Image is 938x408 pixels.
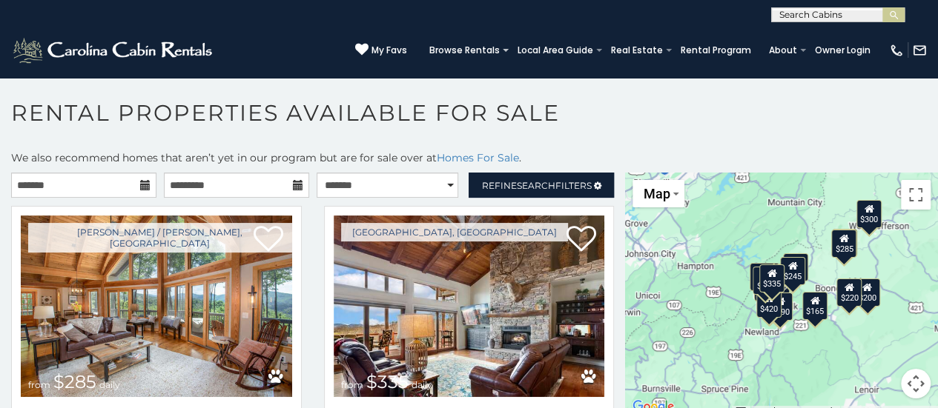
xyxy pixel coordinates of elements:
[437,151,519,164] a: Homes For Sale
[762,40,805,61] a: About
[889,43,904,58] img: phone-regular-white.png
[753,267,779,295] div: $290
[99,379,120,390] span: daily
[832,229,857,257] div: $285
[832,229,857,257] div: $170
[355,43,407,58] a: My Favs
[673,40,759,61] a: Rental Program
[341,223,568,241] a: [GEOGRAPHIC_DATA], [GEOGRAPHIC_DATA]
[643,186,670,201] span: Map
[901,180,931,210] button: Toggle fullscreen view
[768,292,793,320] div: $290
[756,289,782,317] div: $420
[566,224,595,255] a: Add to favorites
[807,40,878,61] a: Owner Login
[28,223,292,253] a: [PERSON_NAME] / [PERSON_NAME], [GEOGRAPHIC_DATA]
[912,43,927,58] img: mail-regular-white.png
[780,256,805,284] div: $245
[422,40,507,61] a: Browse Rentals
[28,379,50,390] span: from
[334,215,605,397] a: Long View from $335 daily
[855,278,880,306] div: $200
[759,264,785,292] div: $335
[412,379,432,390] span: daily
[366,371,409,392] span: $335
[633,180,684,207] button: Change map style
[783,253,808,281] div: $415
[802,291,828,319] div: $165
[11,36,217,65] img: White-1-2.png
[510,40,601,61] a: Local Area Guide
[341,379,363,390] span: from
[837,278,862,306] div: $220
[21,215,292,397] a: Bald Mountain Lodge from $285 daily
[53,371,96,392] span: $285
[856,199,882,227] div: $300
[901,369,931,398] button: Map camera controls
[517,180,555,191] span: Search
[21,215,292,397] img: Bald Mountain Lodge
[334,215,605,397] img: Long View
[604,40,670,61] a: Real Estate
[469,173,614,198] a: RefineSearchFilters
[482,180,592,191] span: Refine Filters
[371,44,407,57] span: My Favs
[750,263,775,291] div: $265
